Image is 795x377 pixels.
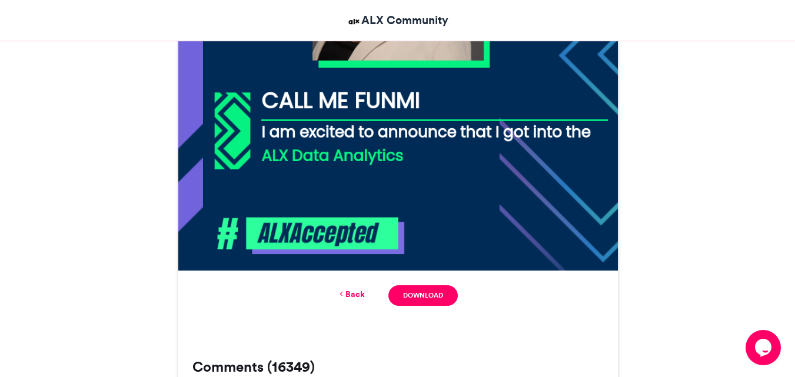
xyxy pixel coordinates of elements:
img: ALX Community [347,14,361,29]
iframe: chat widget [746,330,783,365]
a: Download [388,285,457,306]
h3: Comments (16349) [192,360,603,374]
a: Back [337,288,365,301]
a: ALX Community [347,12,448,29]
